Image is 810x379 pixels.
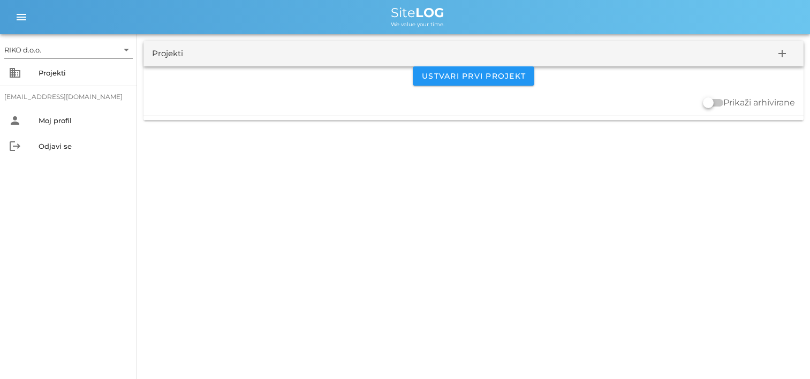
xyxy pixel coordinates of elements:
div: Projekti [152,48,183,60]
span: Site [391,5,444,20]
i: logout [9,140,21,153]
div: RIKO d.o.o. [4,41,133,58]
span: We value your time. [391,21,444,28]
i: arrow_drop_down [120,43,133,56]
div: RIKO d.o.o. [4,45,41,55]
i: business [9,66,21,79]
div: Moj profil [39,116,128,125]
i: person [9,114,21,127]
span: Ustvari prvi projekt [421,71,526,81]
label: Prikaži arhivirane [723,97,795,108]
button: Ustvari prvi projekt [413,66,534,86]
div: Projekti [39,69,128,77]
i: add [776,47,789,60]
i: menu [15,11,28,24]
div: Odjavi se [39,142,128,150]
b: LOG [415,5,444,20]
